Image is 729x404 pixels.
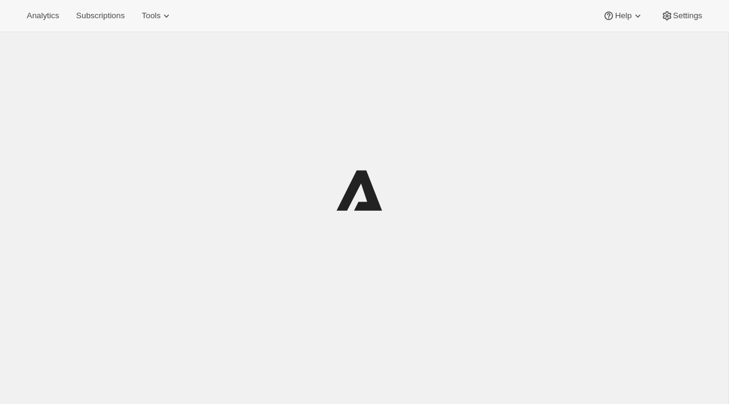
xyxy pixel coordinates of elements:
[615,11,631,21] span: Help
[673,11,702,21] span: Settings
[76,11,125,21] span: Subscriptions
[134,7,180,24] button: Tools
[19,7,66,24] button: Analytics
[595,7,651,24] button: Help
[69,7,132,24] button: Subscriptions
[654,7,710,24] button: Settings
[142,11,160,21] span: Tools
[27,11,59,21] span: Analytics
